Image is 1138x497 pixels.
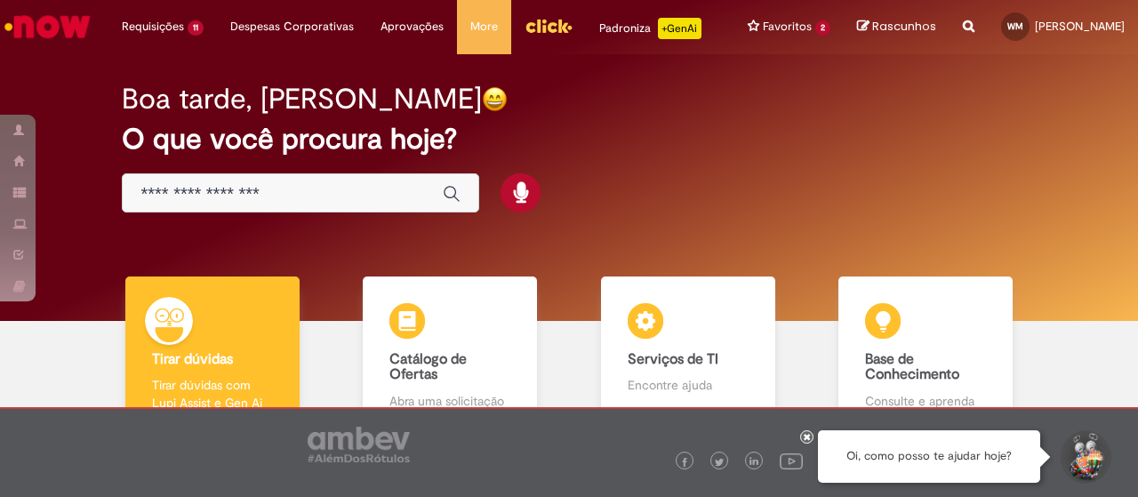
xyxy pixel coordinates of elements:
span: WM [1007,20,1023,32]
span: 2 [815,20,830,36]
span: [PERSON_NAME] [1035,19,1125,34]
img: logo_footer_ambev_rotulo_gray.png [308,427,410,462]
span: More [470,18,498,36]
a: Tirar dúvidas Tirar dúvidas com Lupi Assist e Gen Ai [93,277,332,430]
img: logo_footer_linkedin.png [749,457,758,468]
img: ServiceNow [2,9,93,44]
p: Abra uma solicitação [389,392,510,410]
p: +GenAi [658,18,701,39]
img: click_logo_yellow_360x200.png [525,12,573,39]
div: Oi, como posso te ajudar hoje? [818,430,1040,483]
span: Despesas Corporativas [230,18,354,36]
span: Requisições [122,18,184,36]
button: Iniciar Conversa de Suporte [1058,430,1111,484]
img: logo_footer_facebook.png [680,458,689,467]
h2: Boa tarde, [PERSON_NAME] [122,84,482,115]
a: Rascunhos [857,19,936,36]
div: Padroniza [599,18,701,39]
b: Base de Conhecimento [865,350,959,384]
a: Serviços de TI Encontre ajuda [569,277,807,430]
p: Tirar dúvidas com Lupi Assist e Gen Ai [152,376,273,412]
img: logo_footer_twitter.png [715,458,724,467]
img: happy-face.png [482,86,508,112]
h2: O que você procura hoje? [122,124,1015,155]
b: Serviços de TI [628,350,718,368]
span: 11 [188,20,204,36]
p: Consulte e aprenda [865,392,986,410]
b: Catálogo de Ofertas [389,350,467,384]
img: logo_footer_youtube.png [780,449,803,472]
span: Aprovações [381,18,444,36]
span: Rascunhos [872,18,936,35]
p: Encontre ajuda [628,376,749,394]
b: Tirar dúvidas [152,350,233,368]
span: Favoritos [763,18,812,36]
a: Catálogo de Ofertas Abra uma solicitação [332,277,570,430]
a: Base de Conhecimento Consulte e aprenda [807,277,1046,430]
